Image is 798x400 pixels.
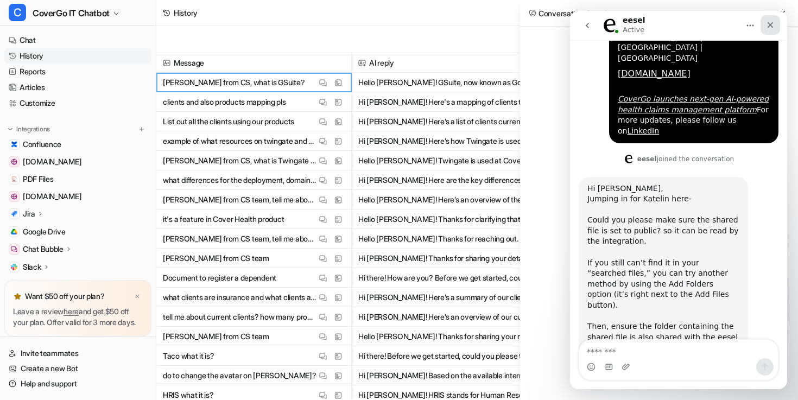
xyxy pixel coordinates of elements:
[4,64,151,79] a: Reports
[11,158,17,165] img: support.atlassian.com
[11,141,17,148] img: Confluence
[23,156,81,167] span: [DOMAIN_NAME]
[7,125,14,133] img: expand menu
[11,264,17,270] img: Slack
[161,53,347,73] span: Message
[529,8,607,19] h2: Conversation thread
[163,151,316,170] p: [PERSON_NAME] from CS, what is Twingate used for?
[358,327,570,346] button: Hello [PERSON_NAME]! Thanks for sharing your name and department. I searched our resources, but I...
[16,125,50,134] p: Integrations
[4,277,151,293] a: Explore all integrations
[4,33,151,48] a: Chat
[9,280,20,290] img: explore all integrations
[163,209,284,229] p: it's a feature in Cover Health product
[4,96,151,111] a: Customize
[11,176,17,182] img: PDF Files
[11,193,17,200] img: community.atlassian.com
[11,228,17,235] img: Google Drive
[163,366,316,385] p: do to change the avatar on [PERSON_NAME]?
[17,204,169,246] div: Could you please make sure the shared file is set to public? so it can be read by the integration. ​
[163,249,269,268] p: [PERSON_NAME] from CS team
[358,307,570,327] button: Hi [PERSON_NAME]! Here’s an overview of our current clients, products, and which clients use whic...
[11,246,17,252] img: Chat Bubble
[25,291,105,302] p: Want $50 off your plan?
[4,124,53,135] button: Integrations
[138,125,145,133] img: menu_add.svg
[23,139,61,150] span: Confluence
[163,92,286,112] p: clients and also products mapping pls
[4,361,151,376] a: Create a new Bot
[163,307,316,327] p: tell me about current clients? how many products we have and what clients use which product
[9,329,208,347] textarea: Message…
[64,307,79,316] a: here
[23,244,64,255] p: Chat Bubble
[23,191,81,202] span: [DOMAIN_NAME]
[163,190,316,209] p: [PERSON_NAME] from CS team, tell me about CoverGo Health platform and version for enterprise
[358,288,570,307] button: Hi [PERSON_NAME]! Here’s a summary of our clients by industry based on the latest available infor...
[11,211,17,217] img: Jira
[358,151,570,170] button: Hello [PERSON_NAME]! Twingate is used at CoverGo as a Zero Trust Network Access (ZTNA) solution. ...
[358,229,570,249] button: Hello [PERSON_NAME]! Thanks for reaching out. It looks like you're asking about the Product build...
[52,352,60,360] button: Upload attachment
[4,154,151,169] a: support.atlassian.com[DOMAIN_NAME]
[358,170,570,190] button: Hi [PERSON_NAME]! Here are the key differences for deployment, domain, and isolation between ente...
[163,327,269,346] p: [PERSON_NAME] from CS team
[23,276,147,294] span: Explore all integrations
[23,208,35,219] p: Jira
[134,293,141,300] img: x
[358,366,570,385] button: Hi [PERSON_NAME]! Based on the available internal documentation, there are currently no step-by-s...
[358,249,570,268] button: Hi [PERSON_NAME]! Thanks for sharing your details. I wasn’t able to find a specific document or f...
[4,189,151,204] a: community.atlassian.com[DOMAIN_NAME]
[358,346,570,366] button: Hi there! Before we get started, could you please tell me your name (First Name + Last Name) and ...
[9,4,26,21] span: C
[358,92,570,112] button: Hi [PERSON_NAME]! Here's a mapping of clients to the main CoverGo products they use, based on our...
[163,112,294,131] p: List out all the clients using our products
[186,347,204,365] button: Send a message…
[23,262,41,272] p: Slack
[163,170,316,190] p: what differences for the deployment, domain, isolation, etc?
[13,306,143,328] p: Leave a review and get $50 off your plan. Offer valid for 3 more days.
[4,224,151,239] a: Google DriveGoogle Drive
[570,11,787,389] iframe: Intercom live chat
[34,352,43,360] button: Gif picker
[163,268,276,288] p: Document to register a dependent
[4,137,151,152] a: ConfluenceConfluence
[4,376,151,391] a: Help and support
[163,73,305,92] p: [PERSON_NAME] from CS, what is GSuite?
[163,229,316,249] p: [PERSON_NAME] from CS team, tell me about the Product builder
[4,80,151,95] a: Articles
[358,190,570,209] button: Hello [PERSON_NAME]! Here’s an overview of the CoverGo Health platform and its enterprise version...
[13,292,22,301] img: star
[358,112,570,131] button: Hi [PERSON_NAME]! Here’s a list of clients currently using CoverGo products, based on the most re...
[163,288,316,307] p: what clients are insurance and what clients are banking
[4,48,151,64] a: History
[23,226,66,237] span: Google Drive
[17,352,26,360] button: Emoji picker
[4,172,151,187] a: PDF FilesPDF Files
[33,5,110,21] span: CoverGo IT Chatbot
[17,173,169,205] div: Hi [PERSON_NAME], Jumping in for Katelin here- ​
[356,53,572,73] span: AI reply
[163,131,316,151] p: example of what resources on twingate and how to access
[4,346,151,361] a: Invite teammates
[358,131,570,151] button: Hi [PERSON_NAME]! Here’s how Twingate is used and what resources you can access through it at Cov...
[23,174,53,185] span: PDF Files
[17,247,169,385] div: If you still can’t find it in your “searched files,” you can try another method by using the Add ...
[174,7,198,18] div: History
